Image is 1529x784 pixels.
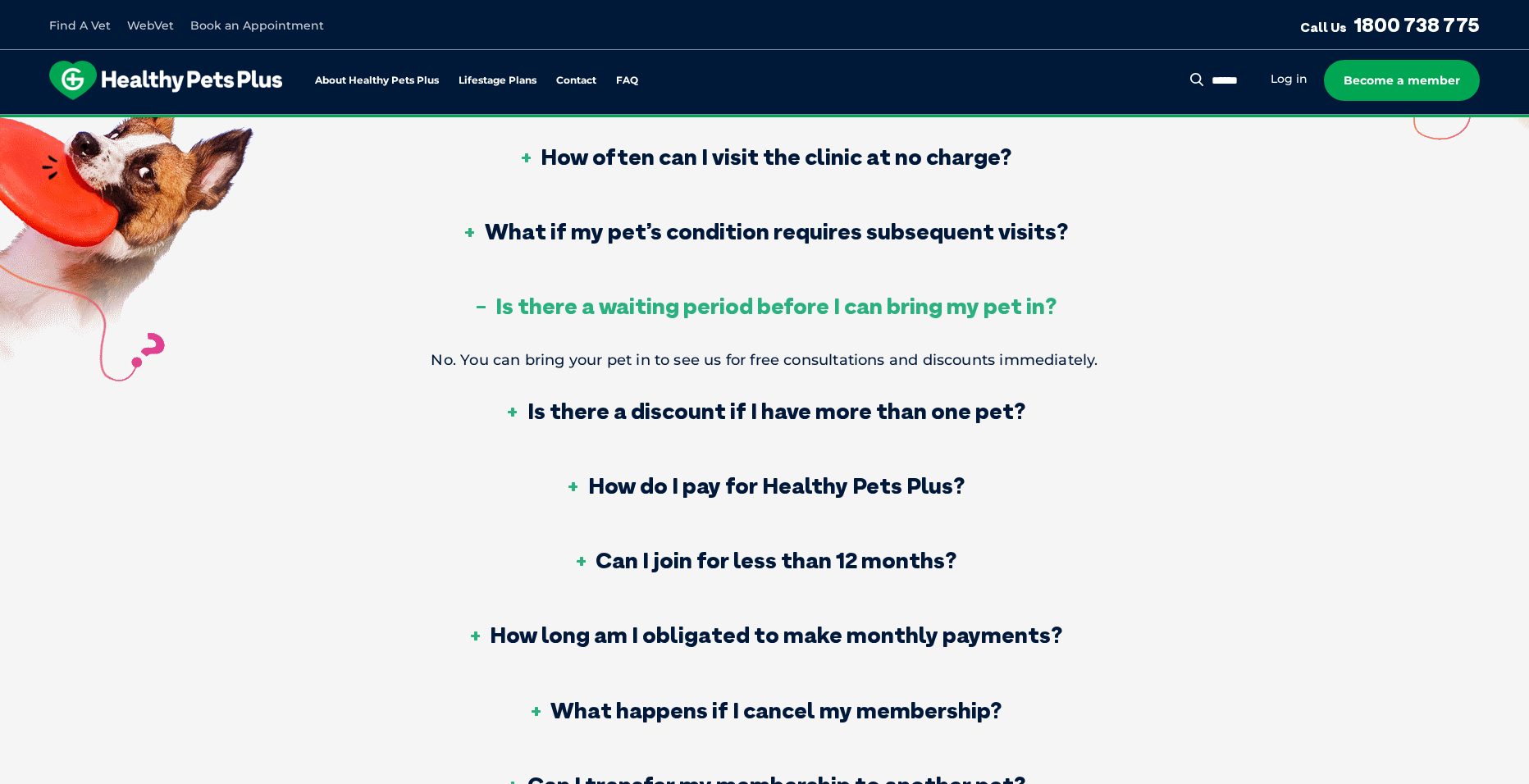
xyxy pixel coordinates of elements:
[459,75,536,86] a: Lifestage Plans
[127,18,174,33] a: WebVet
[556,75,596,86] a: Contact
[1271,71,1308,87] a: Log in
[459,115,1071,130] span: Proactive, preventative wellness program designed to keep your pet healthier and happier for longer
[616,75,638,86] a: FAQ
[527,699,1002,722] h3: What happens if I cancel my membership?
[1324,60,1480,101] a: Become a member
[49,18,111,33] a: Find A Vet
[504,399,1025,422] h3: Is there a discount if I have more than one pet?
[1300,19,1347,35] span: Call Us
[49,61,282,100] img: hpp-logo
[315,75,439,86] a: About Healthy Pets Plus
[190,18,324,33] a: Book an Appointment
[462,220,1068,243] h3: What if my pet’s condition requires subsequent visits?
[518,145,1011,168] h3: How often can I visit the clinic at no charge?
[472,294,1057,317] h3: Is there a waiting period before I can bring my pet in?
[1300,12,1480,37] a: Call Us1800 738 775
[418,345,1111,375] p: No. You can bring your pet in to see us for free consultations and discounts immediately.
[467,623,1062,646] h3: How long am I obligated to make monthly payments?
[565,474,965,497] h3: How do I pay for Healthy Pets Plus?
[1187,71,1207,88] button: Search
[573,549,956,572] h3: Can I join for less than 12 months?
